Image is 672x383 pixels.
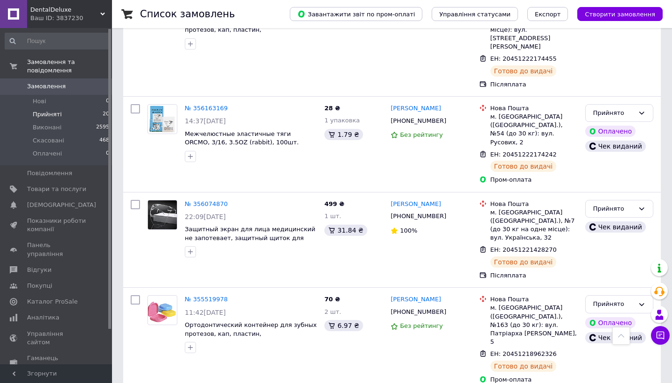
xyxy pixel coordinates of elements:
[27,169,72,177] span: Повідомлення
[490,151,557,158] span: ЕН: 20451222174242
[593,299,634,309] div: Прийнято
[389,210,448,222] div: [PHONE_NUMBER]
[185,321,317,346] a: Ортодонтический контейнер для зубных протезов, кап, пластин, стоматологических изделий
[33,136,64,145] span: Скасовані
[391,200,441,209] a: [PERSON_NAME]
[432,7,518,21] button: Управління статусами
[33,110,62,119] span: Прийняті
[5,33,110,50] input: Пошук
[27,241,86,258] span: Панель управління
[27,201,96,209] span: [DEMOGRAPHIC_DATA]
[148,297,177,323] img: Фото товару
[593,108,634,118] div: Прийнято
[490,104,578,113] div: Нова Пошта
[324,320,363,331] div: 6.97 ₴
[651,326,670,345] button: Чат з покупцем
[148,105,176,134] img: Фото товару
[297,10,415,18] span: Завантажити звіт по пром-оплаті
[490,350,557,357] span: ЕН: 20451218962326
[147,200,177,230] a: Фото товару
[185,226,315,250] a: Защитный экран для лица медицинский не запотевает, защитный щиток для лица, защитный щиток лицевой
[185,296,228,303] a: № 355519978
[185,105,228,112] a: № 356163169
[391,104,441,113] a: [PERSON_NAME]
[185,117,226,125] span: 14:37[DATE]
[33,149,62,158] span: Оплачені
[27,354,86,371] span: Гаманець компанії
[33,123,62,132] span: Виконані
[324,308,341,315] span: 2 шт.
[490,161,557,172] div: Готово до видачі
[96,123,109,132] span: 2595
[490,200,578,208] div: Нова Пошта
[490,176,578,184] div: Пром-оплата
[27,330,86,347] span: Управління сайтом
[568,10,663,17] a: Створити замовлення
[27,185,86,193] span: Товари та послуги
[593,204,634,214] div: Прийнято
[27,313,59,322] span: Аналітика
[106,149,109,158] span: 0
[27,298,77,306] span: Каталог ProSale
[490,208,578,242] div: м. [GEOGRAPHIC_DATA] ([GEOGRAPHIC_DATA].), №7 (до 30 кг на одне місце): вул. Українська, 32
[490,80,578,89] div: Післяплата
[185,18,317,42] a: Ортодонтический контейнер для зубных протезов, кап, пластин, стоматологических изделий
[324,200,344,207] span: 499 ₴
[535,11,561,18] span: Експорт
[490,65,557,77] div: Готово до видачі
[324,213,341,220] span: 1 шт.
[585,126,636,137] div: Оплачено
[185,130,299,146] a: Межчелюстные эластичные тяги ORCMO, 3/16, 3.5OZ (rabbit), 100шт.
[324,296,340,303] span: 70 ₴
[400,322,443,329] span: Без рейтингу
[400,131,443,138] span: Без рейтингу
[324,225,367,236] div: 31.84 ₴
[27,282,52,290] span: Покупці
[106,97,109,106] span: 0
[185,200,228,207] a: № 356074870
[585,11,655,18] span: Створити замовлення
[185,309,226,316] span: 11:42[DATE]
[577,7,663,21] button: Створити замовлення
[490,271,578,280] div: Післяплата
[27,217,86,234] span: Показники роботи компанії
[147,295,177,325] a: Фото товару
[490,113,578,147] div: м. [GEOGRAPHIC_DATA] ([GEOGRAPHIC_DATA].), №54 (до 30 кг): вул. Русових, 2
[391,295,441,304] a: [PERSON_NAME]
[30,14,112,22] div: Ваш ID: 3837230
[389,115,448,127] div: [PHONE_NUMBER]
[27,266,51,274] span: Відгуки
[27,58,112,75] span: Замовлення та повідомлення
[585,141,646,152] div: Чек виданий
[389,306,448,318] div: [PHONE_NUMBER]
[490,246,557,253] span: ЕН: 20451221428270
[585,317,636,328] div: Оплачено
[99,136,109,145] span: 468
[30,6,100,14] span: DentalDeluxe
[33,97,46,106] span: Нові
[290,7,422,21] button: Завантажити звіт по пром-оплаті
[490,295,578,304] div: Нова Пошта
[324,117,360,124] span: 1 упаковка
[490,256,557,268] div: Готово до видачі
[148,200,176,229] img: Фото товару
[27,82,66,91] span: Замовлення
[400,227,417,234] span: 100%
[490,361,557,372] div: Готово до видачі
[324,129,363,140] div: 1.79 ₴
[490,55,557,62] span: ЕН: 20451222174455
[490,304,578,346] div: м. [GEOGRAPHIC_DATA] ([GEOGRAPHIC_DATA].), №163 (до 30 кг): вул. Патріарха [PERSON_NAME], 5
[585,332,646,343] div: Чек виданий
[140,8,235,20] h1: Список замовлень
[527,7,568,21] button: Експорт
[185,213,226,220] span: 22:09[DATE]
[147,104,177,134] a: Фото товару
[103,110,109,119] span: 20
[585,221,646,233] div: Чек виданий
[439,11,511,18] span: Управління статусами
[324,105,340,112] span: 28 ₴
